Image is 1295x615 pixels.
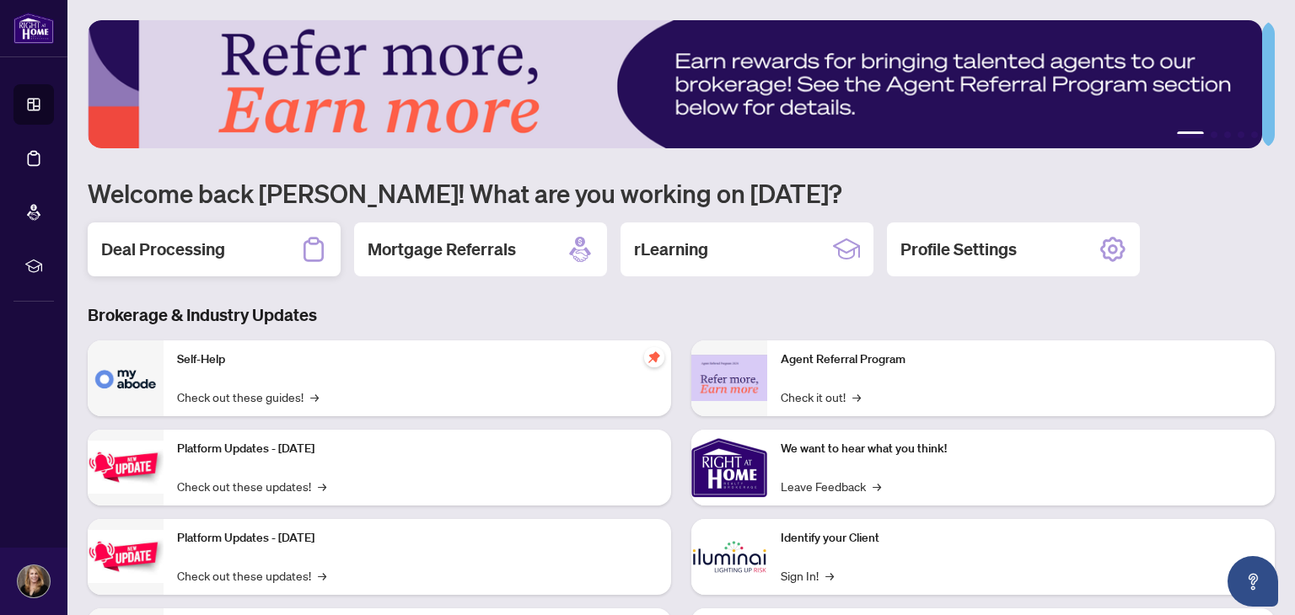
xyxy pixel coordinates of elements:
p: We want to hear what you think! [781,440,1261,458]
img: Slide 0 [88,20,1262,148]
h2: rLearning [634,238,708,261]
a: Check out these updates!→ [177,477,326,495]
span: → [852,388,861,406]
button: Open asap [1228,556,1278,607]
span: pushpin [644,347,664,367]
h2: Deal Processing [101,238,225,261]
span: → [310,388,319,406]
p: Platform Updates - [DATE] [177,529,658,548]
a: Leave Feedback→ [781,477,881,495]
img: Platform Updates - July 21, 2025 [88,441,164,494]
img: Profile Icon [18,565,50,597]
a: Check it out!→ [781,388,861,406]
img: Agent Referral Program [691,355,767,401]
span: → [318,477,326,495]
a: Check out these updates!→ [177,566,326,585]
h3: Brokerage & Industry Updates [88,303,1275,327]
img: Self-Help [88,340,164,416]
button: 1 [1177,131,1204,138]
h1: Welcome back [PERSON_NAME]! What are you working on [DATE]? [88,177,1275,209]
p: Agent Referral Program [781,350,1261,369]
p: Self-Help [177,350,658,369]
button: 5 [1251,131,1258,138]
span: → [318,566,326,585]
img: Platform Updates - July 8, 2025 [88,530,164,583]
h2: Profile Settings [900,238,1017,261]
button: 3 [1224,131,1231,138]
img: logo [13,13,54,44]
a: Sign In!→ [781,566,834,585]
a: Check out these guides!→ [177,388,319,406]
span: → [873,477,881,495]
button: 2 [1211,131,1217,138]
img: Identify your Client [691,519,767,595]
img: We want to hear what you think! [691,430,767,505]
button: 4 [1238,131,1244,138]
p: Identify your Client [781,529,1261,548]
p: Platform Updates - [DATE] [177,440,658,458]
span: → [825,566,834,585]
h2: Mortgage Referrals [368,238,516,261]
